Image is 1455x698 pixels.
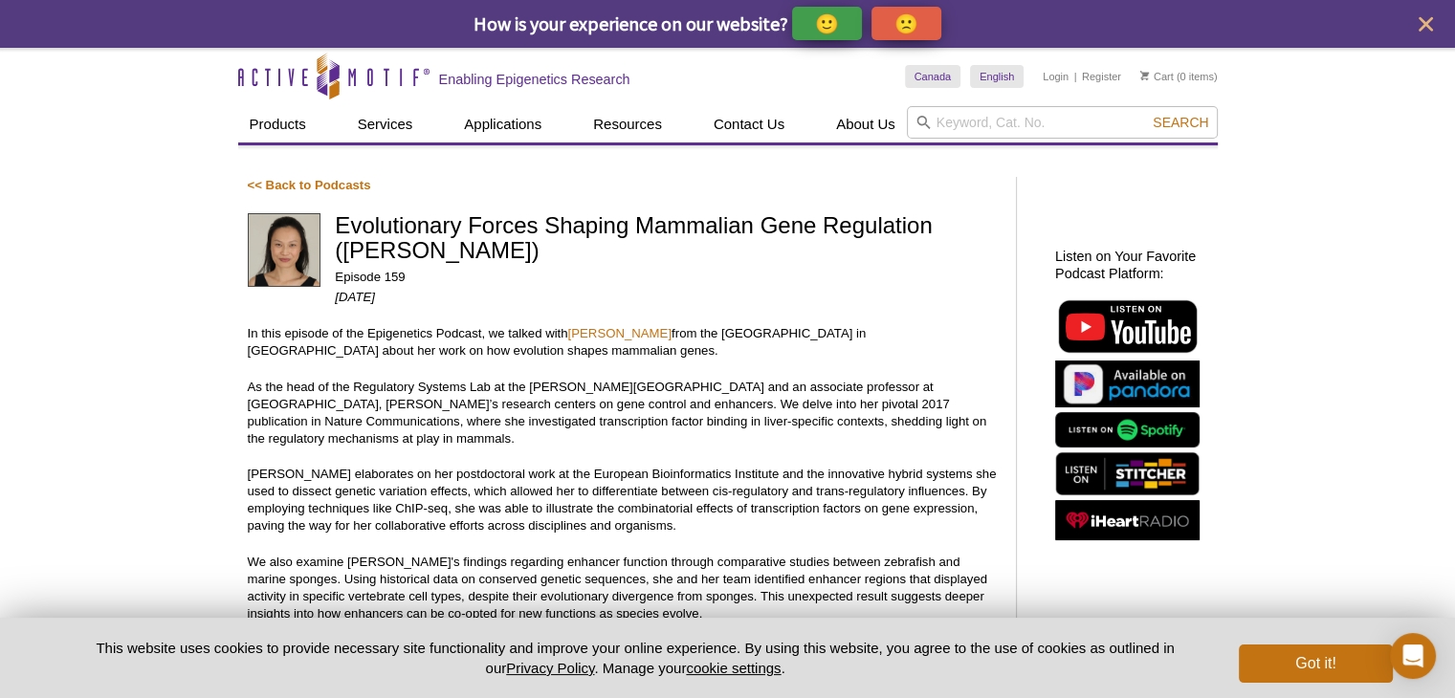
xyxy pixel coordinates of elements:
[1140,70,1174,83] a: Cart
[63,638,1208,678] p: This website uses cookies to provide necessary site functionality and improve your online experie...
[1055,360,1200,407] img: Listen on Pandora
[1140,65,1218,88] li: (0 items)
[907,106,1218,139] input: Keyword, Cat. No.
[248,213,321,287] img: Emily Wong
[452,106,553,142] a: Applications
[702,106,796,142] a: Contact Us
[1147,114,1214,131] button: Search
[248,466,997,534] p: [PERSON_NAME] elaborates on her postdoctoral work at the European Bioinformatics Institute and th...
[1140,71,1149,80] img: Your Cart
[1390,633,1436,679] div: Open Intercom Messenger
[1082,70,1121,83] a: Register
[1043,70,1069,83] a: Login
[1074,65,1077,88] li: |
[346,106,425,142] a: Services
[582,106,673,142] a: Resources
[815,11,839,35] p: 🙂
[439,71,630,88] h2: Enabling Epigenetics Research
[335,213,997,266] h1: Evolutionary Forces Shaping Mammalian Gene Regulation ([PERSON_NAME])
[335,290,375,304] em: [DATE]
[1055,452,1200,495] img: Listen on Stitcher
[1055,296,1200,356] img: Listen on YouTube
[248,325,997,360] p: In this episode of the Epigenetics Podcast, we talked with from the [GEOGRAPHIC_DATA] in [GEOGRAP...
[1055,248,1208,282] h2: Listen on Your Favorite Podcast Platform:
[1055,500,1200,541] img: Listen on iHeartRadio
[474,11,788,35] span: How is your experience on our website?
[1414,12,1438,36] button: close
[335,269,997,286] p: Episode 159
[248,554,997,622] p: We also examine [PERSON_NAME]'s findings regarding enhancer function through comparative studies ...
[238,106,318,142] a: Products
[506,660,594,676] a: Privacy Policy
[825,106,907,142] a: About Us
[1055,412,1200,447] img: Listen on Spotify
[568,326,672,340] a: [PERSON_NAME]
[1239,644,1392,683] button: Got it!
[248,178,371,192] a: << Back to Podcasts
[970,65,1024,88] a: English
[1153,115,1208,130] span: Search
[894,11,918,35] p: 🙁
[686,660,781,676] button: cookie settings
[248,379,997,447] p: As the head of the Regulatory Systems Lab at the [PERSON_NAME][GEOGRAPHIC_DATA] and an associate ...
[905,65,961,88] a: Canada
